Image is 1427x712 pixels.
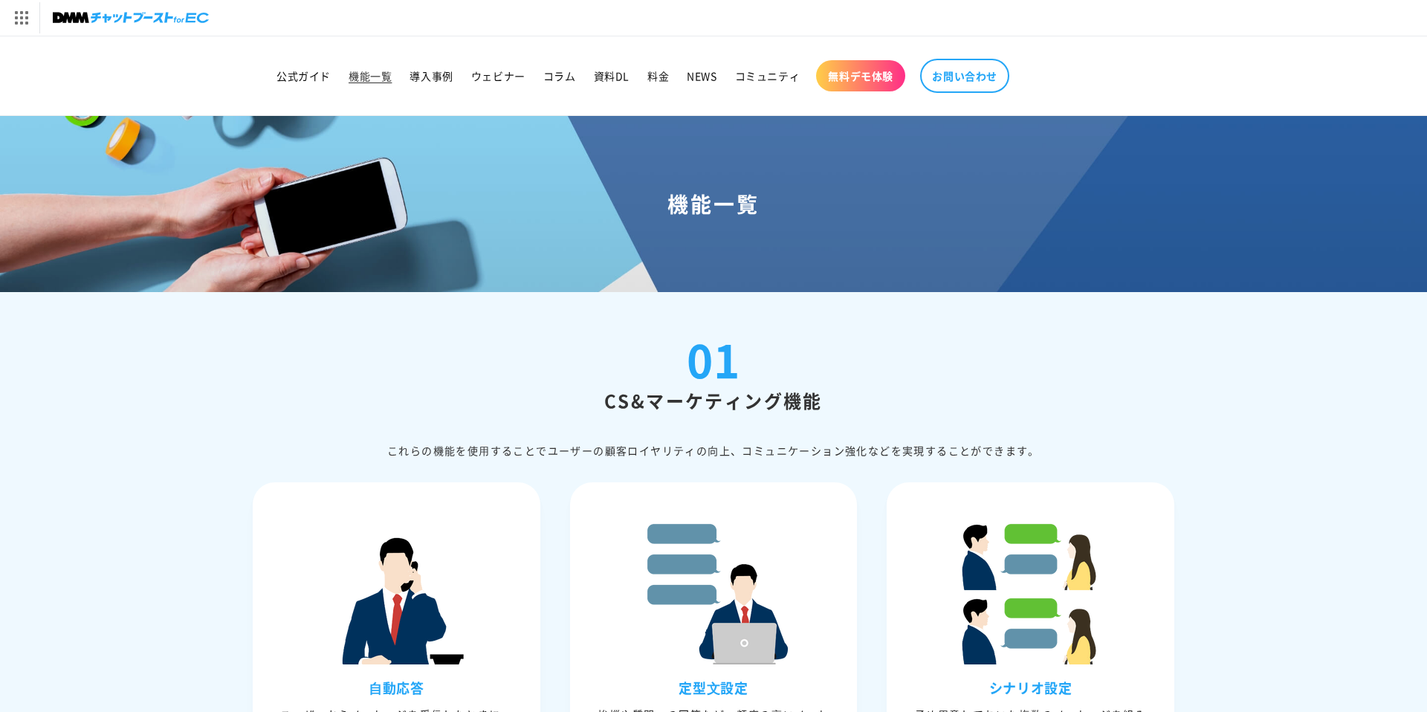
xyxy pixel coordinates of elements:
[340,60,401,91] a: 機能一覧
[253,441,1174,460] div: これらの機能を使⽤することでユーザーの顧客ロイヤリティの向上、コミュニケーション強化などを実現することができます。
[828,69,893,82] span: 無料デモ体験
[462,60,534,91] a: ウェビナー
[890,679,1171,696] h3: シナリオ設定
[53,7,209,28] img: チャットブーストforEC
[932,69,997,82] span: お問い合わせ
[816,60,905,91] a: 無料デモ体験
[2,2,39,33] img: サービス
[322,516,470,664] img: ⾃動応答
[268,60,340,91] a: 公式ガイド
[18,190,1409,217] h1: 機能一覧
[687,69,716,82] span: NEWS
[647,69,669,82] span: 料金
[401,60,462,91] a: 導入事例
[253,389,1174,412] h2: CS&マーケティング機能
[410,69,453,82] span: 導入事例
[639,516,788,664] img: 定型⽂設定
[256,679,537,696] h3: ⾃動応答
[471,69,525,82] span: ウェビナー
[534,60,585,91] a: コラム
[574,679,854,696] h3: 定型⽂設定
[349,69,392,82] span: 機能一覧
[276,69,331,82] span: 公式ガイド
[735,69,800,82] span: コミュニティ
[920,59,1009,93] a: お問い合わせ
[543,69,576,82] span: コラム
[585,60,638,91] a: 資料DL
[594,69,630,82] span: 資料DL
[678,60,725,91] a: NEWS
[687,337,740,381] div: 01
[957,516,1105,664] img: シナリオ設定
[638,60,678,91] a: 料金
[726,60,809,91] a: コミュニティ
